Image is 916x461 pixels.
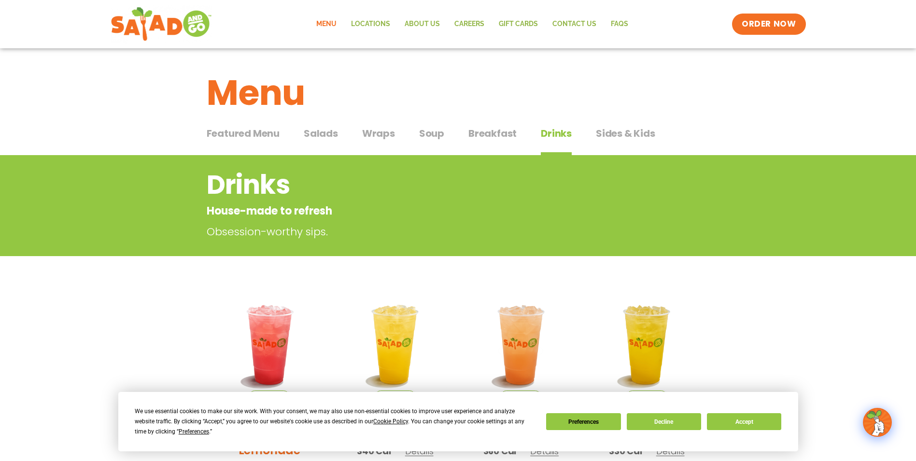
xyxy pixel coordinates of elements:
[545,13,604,35] a: Contact Us
[530,445,559,457] span: Details
[207,67,710,119] h1: Menu
[309,13,635,35] nav: Menu
[339,289,451,401] img: Product photo for Sunkissed Yuzu Lemonade
[591,289,703,401] img: Product photo for Mango Grove Lemonade
[207,165,632,204] h2: Drinks
[627,390,666,401] span: Seasonal
[304,126,338,141] span: Salads
[656,445,685,457] span: Details
[604,13,635,35] a: FAQs
[627,413,701,430] button: Decline
[309,13,344,35] a: Menu
[397,13,447,35] a: About Us
[707,413,781,430] button: Accept
[419,126,444,141] span: Soup
[447,13,492,35] a: Careers
[468,126,517,141] span: Breakfast
[344,13,397,35] a: Locations
[376,390,415,401] span: Seasonal
[135,406,535,437] div: We use essential cookies to make our site work. With your consent, we may also use non-essential ...
[111,5,212,43] img: new-SAG-logo-768×292
[207,123,710,156] div: Tabbed content
[405,445,434,457] span: Details
[250,390,289,401] span: Seasonal
[596,126,655,141] span: Sides & Kids
[501,390,540,401] span: Seasonal
[214,289,325,401] img: Product photo for Blackberry Bramble Lemonade
[465,289,577,401] img: Product photo for Summer Stone Fruit Lemonade
[207,224,636,240] p: Obsession-worthy sips.
[207,203,632,219] p: House-made to refresh
[732,14,805,35] a: ORDER NOW
[864,409,891,436] img: wpChatIcon
[546,413,620,430] button: Preferences
[373,418,408,425] span: Cookie Policy
[362,126,395,141] span: Wraps
[492,13,545,35] a: GIFT CARDS
[118,392,798,451] div: Cookie Consent Prompt
[541,126,572,141] span: Drinks
[207,126,280,141] span: Featured Menu
[742,18,796,30] span: ORDER NOW
[179,428,209,435] span: Preferences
